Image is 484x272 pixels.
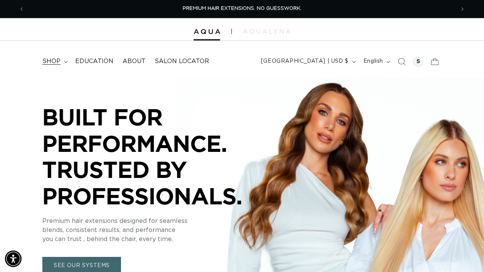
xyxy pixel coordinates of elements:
[183,6,301,11] span: PREMIUM HAIR EXTENSIONS. NO GUESSWORK.
[363,57,383,65] span: English
[5,250,22,267] div: Accessibility Menu
[256,54,359,69] button: [GEOGRAPHIC_DATA] | USD $
[71,53,118,70] a: Education
[75,57,113,65] span: Education
[42,226,269,235] p: blends, consistent results, and performance
[243,29,290,34] img: aqualyna.com
[359,54,393,69] button: English
[42,216,269,226] p: Premium hair extensions designed for seamless
[42,57,60,65] span: shop
[118,53,150,70] a: About
[194,29,220,34] img: Aqua Hair Extensions
[150,53,214,70] a: Salon Locator
[42,235,269,244] p: you can trust , behind the chair, every time.
[155,57,209,65] span: Salon Locator
[393,53,410,70] summary: Search
[261,57,349,65] span: [GEOGRAPHIC_DATA] | USD $
[13,2,30,16] button: Previous announcement
[454,2,471,16] button: Next announcement
[38,53,71,70] summary: shop
[42,104,269,209] p: BUILT FOR PERFORMANCE. TRUSTED BY PROFESSIONALS.
[123,57,146,65] span: About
